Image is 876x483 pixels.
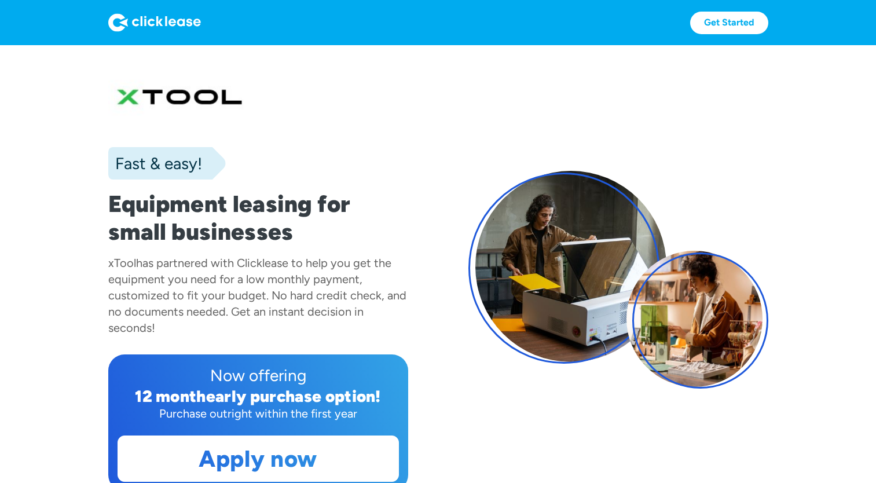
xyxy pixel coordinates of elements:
div: 12 month [135,386,206,406]
div: Now offering [118,364,399,387]
div: has partnered with Clicklease to help you get the equipment you need for a low monthly payment, c... [108,256,406,335]
img: Logo [108,13,201,32]
div: Fast & easy! [108,152,202,175]
a: Get Started [690,12,768,34]
div: early purchase option! [206,386,381,406]
h1: Equipment leasing for small businesses [108,190,408,246]
a: Apply now [118,436,398,481]
div: Purchase outright within the first year [118,405,399,422]
div: xTool [108,256,136,270]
